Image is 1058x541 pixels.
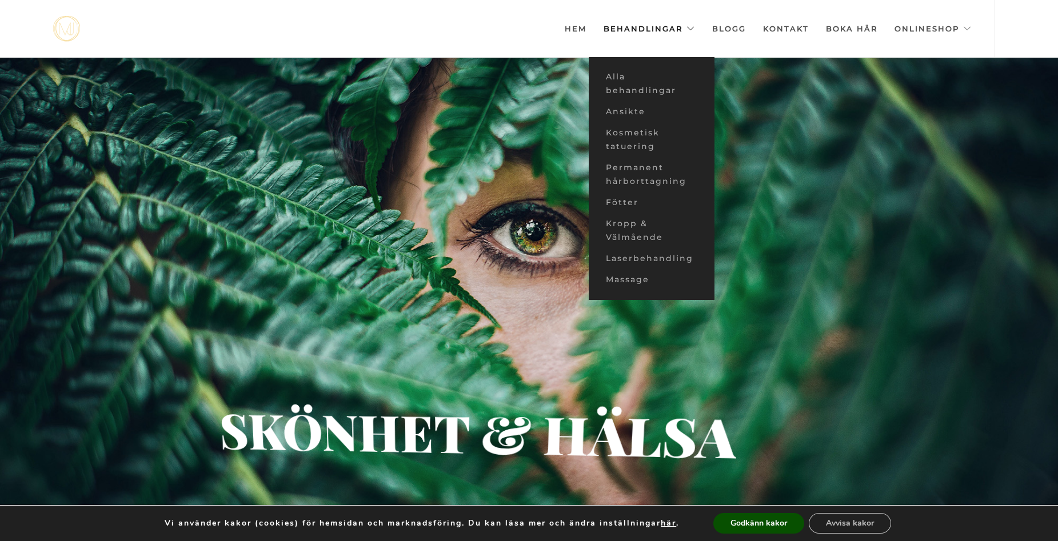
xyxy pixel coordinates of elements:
[589,157,714,192] a: Permanent hårborttagning
[661,518,676,528] button: här
[589,213,714,248] a: Kropp & Välmående
[589,269,714,290] a: Massage
[53,16,80,42] img: mjstudio
[809,513,891,534] button: Avvisa kakor
[589,122,714,157] a: Kosmetisk tatuering
[589,66,714,101] a: Alla behandlingar
[589,248,714,269] a: Laserbehandling
[165,518,679,528] p: Vi använder kakor (cookies) för hemsidan och marknadsföring. Du kan läsa mer och ändra inställnin...
[589,101,714,122] a: Ansikte
[589,192,714,213] a: Fötter
[219,423,628,441] div: Skönhet & hälsa
[53,16,80,42] a: mjstudio mjstudio mjstudio
[713,513,804,534] button: Godkänn kakor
